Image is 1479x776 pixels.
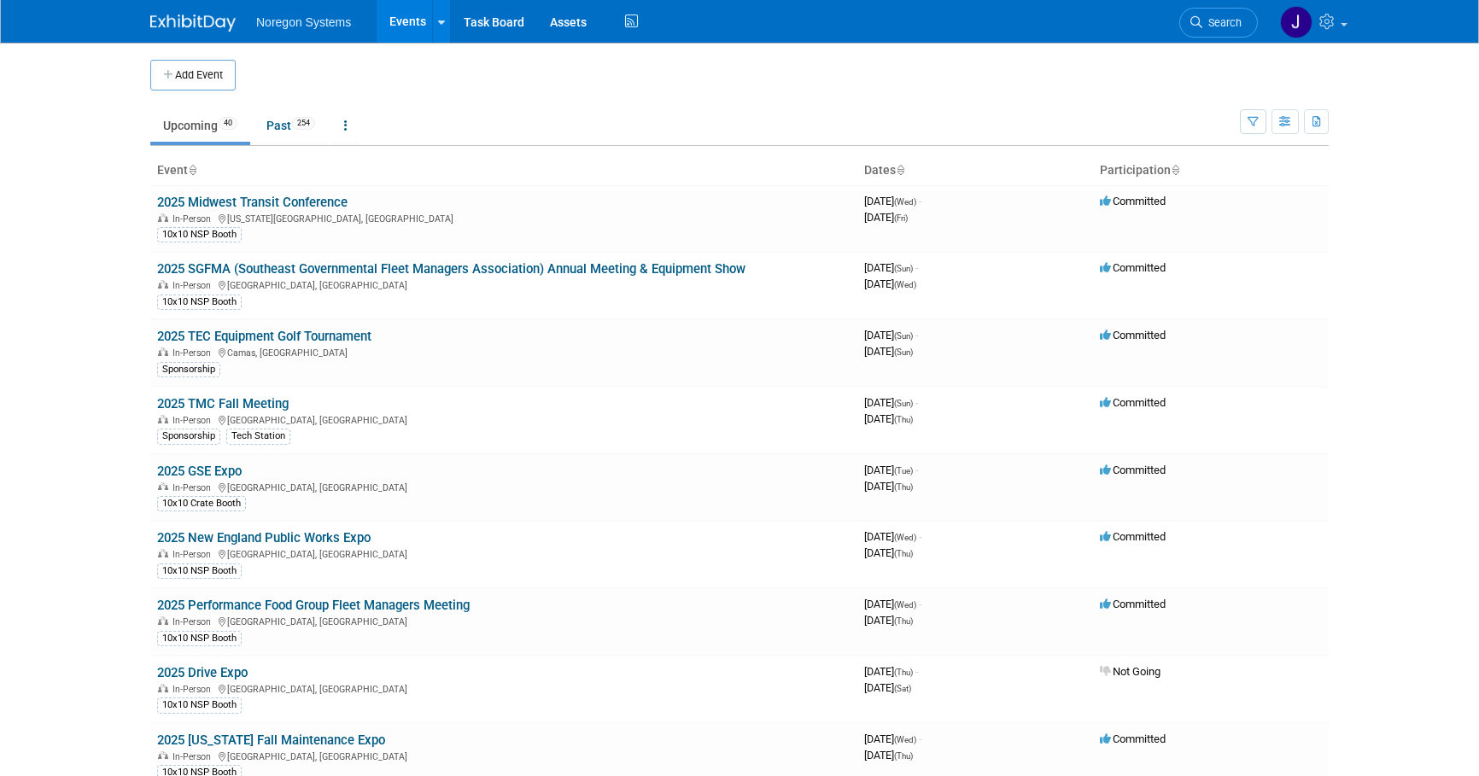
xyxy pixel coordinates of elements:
[1100,665,1160,678] span: Not Going
[172,751,216,762] span: In-Person
[158,684,168,692] img: In-Person Event
[157,480,851,493] div: [GEOGRAPHIC_DATA], [GEOGRAPHIC_DATA]
[864,681,911,694] span: [DATE]
[894,684,911,693] span: (Sat)
[172,549,216,560] span: In-Person
[158,616,168,625] img: In-Person Event
[157,464,242,479] a: 2025 GSE Expo
[1100,329,1166,341] span: Committed
[172,616,216,627] span: In-Person
[919,530,921,543] span: -
[1100,261,1166,274] span: Committed
[157,227,242,242] div: 10x10 NSP Booth
[1280,6,1312,38] img: Johana Gil
[894,600,916,610] span: (Wed)
[894,347,913,357] span: (Sun)
[864,329,918,341] span: [DATE]
[919,732,921,745] span: -
[157,530,371,546] a: 2025 New England Public Works Expo
[857,156,1093,185] th: Dates
[894,280,916,289] span: (Wed)
[157,277,851,291] div: [GEOGRAPHIC_DATA], [GEOGRAPHIC_DATA]
[158,280,168,289] img: In-Person Event
[864,598,921,610] span: [DATE]
[864,614,913,627] span: [DATE]
[158,415,168,423] img: In-Person Event
[157,665,248,680] a: 2025 Drive Expo
[172,684,216,695] span: In-Person
[919,598,921,610] span: -
[157,631,242,646] div: 10x10 NSP Booth
[864,530,921,543] span: [DATE]
[157,697,242,713] div: 10x10 NSP Booth
[864,412,913,425] span: [DATE]
[894,213,908,223] span: (Fri)
[157,295,242,310] div: 10x10 NSP Booth
[157,614,851,627] div: [GEOGRAPHIC_DATA], [GEOGRAPHIC_DATA]
[157,749,851,762] div: [GEOGRAPHIC_DATA], [GEOGRAPHIC_DATA]
[894,616,913,626] span: (Thu)
[864,195,921,207] span: [DATE]
[894,415,913,424] span: (Thu)
[158,482,168,491] img: In-Person Event
[292,117,315,130] span: 254
[894,466,913,476] span: (Tue)
[1100,732,1166,745] span: Committed
[157,429,220,444] div: Sponsorship
[150,156,857,185] th: Event
[915,396,918,409] span: -
[254,109,328,142] a: Past254
[1100,464,1166,476] span: Committed
[172,415,216,426] span: In-Person
[157,362,220,377] div: Sponsorship
[1202,16,1242,29] span: Search
[894,197,916,207] span: (Wed)
[172,213,216,225] span: In-Person
[157,546,851,560] div: [GEOGRAPHIC_DATA], [GEOGRAPHIC_DATA]
[226,429,290,444] div: Tech Station
[864,277,916,290] span: [DATE]
[894,668,913,677] span: (Thu)
[915,261,918,274] span: -
[157,329,371,344] a: 2025 TEC Equipment Golf Tournament
[158,213,168,222] img: In-Person Event
[1100,396,1166,409] span: Committed
[157,412,851,426] div: [GEOGRAPHIC_DATA], [GEOGRAPHIC_DATA]
[894,331,913,341] span: (Sun)
[864,211,908,224] span: [DATE]
[157,563,242,579] div: 10x10 NSP Booth
[864,464,918,476] span: [DATE]
[894,264,913,273] span: (Sun)
[1093,156,1329,185] th: Participation
[915,464,918,476] span: -
[172,347,216,359] span: In-Person
[864,261,918,274] span: [DATE]
[864,732,921,745] span: [DATE]
[864,480,913,493] span: [DATE]
[256,15,351,29] span: Noregon Systems
[172,280,216,291] span: In-Person
[157,195,348,210] a: 2025 Midwest Transit Conference
[172,482,216,493] span: In-Person
[864,546,913,559] span: [DATE]
[157,211,851,225] div: [US_STATE][GEOGRAPHIC_DATA], [GEOGRAPHIC_DATA]
[150,60,236,90] button: Add Event
[150,109,250,142] a: Upcoming40
[864,749,913,761] span: [DATE]
[864,345,913,358] span: [DATE]
[1100,195,1166,207] span: Committed
[158,549,168,557] img: In-Person Event
[157,598,470,613] a: 2025 Performance Food Group Fleet Managers Meeting
[157,345,851,359] div: Camas, [GEOGRAPHIC_DATA]
[219,117,237,130] span: 40
[915,329,918,341] span: -
[188,163,196,177] a: Sort by Event Name
[915,665,918,678] span: -
[157,496,246,511] div: 10x10 Crate Booth
[864,396,918,409] span: [DATE]
[894,735,916,744] span: (Wed)
[894,751,913,761] span: (Thu)
[157,261,745,277] a: 2025 SGFMA (Southeast Governmental Fleet Managers Association) Annual Meeting & Equipment Show
[150,15,236,32] img: ExhibitDay
[158,751,168,760] img: In-Person Event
